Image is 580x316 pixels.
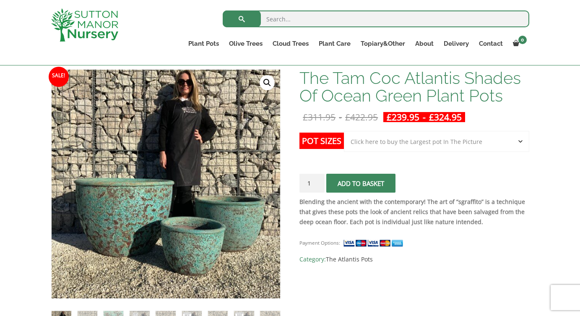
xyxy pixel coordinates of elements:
label: Pot Sizes [299,133,344,149]
strong: Blending the ancient with the contemporary! The art of “sgraffito” is a technique that gives thes... [299,198,525,226]
img: logo [51,8,118,42]
a: Olive Trees [224,38,268,50]
bdi: 324.95 [429,111,462,123]
img: The Tam Coc Atlantis Shades Of Ocean Green Plant Pots - PL [52,70,280,298]
span: Sale! [49,67,69,87]
del: - [299,112,381,122]
input: Search... [223,10,529,27]
a: Topiary&Other [356,38,410,50]
img: payment supported [343,239,406,248]
span: 0 [518,36,527,44]
h1: The Tam Coc Atlantis Shades Of Ocean Green Plant Pots [299,69,529,104]
ins: - [383,112,465,122]
a: View full-screen image gallery [260,75,275,90]
span: £ [429,111,434,123]
a: 0 [508,38,529,50]
a: Plant Pots [183,38,224,50]
a: Contact [474,38,508,50]
span: £ [345,111,350,123]
bdi: 239.95 [387,111,419,123]
span: Category: [299,254,529,264]
small: Payment Options: [299,240,340,246]
span: £ [303,111,308,123]
input: Product quantity [299,174,325,193]
span: £ [387,111,392,123]
bdi: 311.95 [303,111,336,123]
a: About [410,38,439,50]
a: The Atlantis Pots [326,255,373,263]
a: Cloud Trees [268,38,314,50]
bdi: 422.95 [345,111,378,123]
a: Delivery [439,38,474,50]
a: Plant Care [314,38,356,50]
button: Add to basket [326,174,395,193]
